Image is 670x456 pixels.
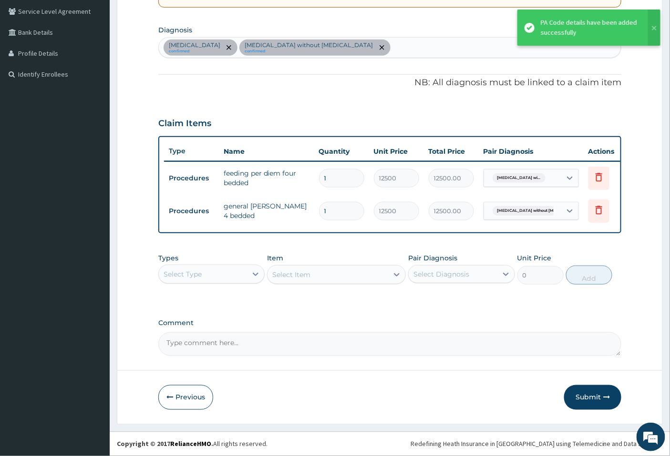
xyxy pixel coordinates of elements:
th: Type [164,142,219,160]
p: [MEDICAL_DATA] without [MEDICAL_DATA] [245,41,373,49]
span: remove selection option [378,43,386,52]
td: general [PERSON_NAME] 4 bedded [219,197,314,225]
label: Pair Diagnosis [408,253,457,263]
p: NB: All diagnosis must be linked to a claim item [158,77,622,89]
label: Unit Price [517,253,552,263]
span: [MEDICAL_DATA] without [MEDICAL_DATA] [493,206,589,216]
button: Previous [158,385,213,410]
strong: Copyright © 2017 . [117,440,213,448]
label: Comment [158,319,622,327]
footer: All rights reserved. [110,432,670,456]
td: Procedures [164,169,219,187]
div: PA Code details have been added successfully [541,18,639,38]
th: Quantity [314,142,369,161]
th: Total Price [424,142,479,161]
td: feeding per diem four bedded [219,164,314,192]
span: remove selection option [225,43,233,52]
button: Submit [564,385,621,410]
div: Select Diagnosis [413,269,469,279]
small: confirmed [245,49,373,54]
textarea: Type your message and hit 'Enter' [5,260,182,293]
td: Procedures [164,202,219,220]
div: Select Type [164,269,202,279]
label: Types [158,254,178,262]
h3: Claim Items [158,119,211,129]
div: Chat with us now [50,53,160,66]
label: Diagnosis [158,25,192,35]
a: RelianceHMO [170,440,211,448]
button: Add [566,266,612,285]
img: d_794563401_company_1708531726252_794563401 [18,48,39,71]
th: Name [219,142,314,161]
label: Item [267,253,283,263]
small: confirmed [169,49,220,54]
div: Redefining Heath Insurance in [GEOGRAPHIC_DATA] using Telemedicine and Data Science! [411,439,663,449]
th: Actions [584,142,631,161]
p: [MEDICAL_DATA] [169,41,220,49]
span: We're online! [55,120,132,216]
div: Minimize live chat window [156,5,179,28]
span: [MEDICAL_DATA] wi... [493,173,546,183]
th: Unit Price [369,142,424,161]
th: Pair Diagnosis [479,142,584,161]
